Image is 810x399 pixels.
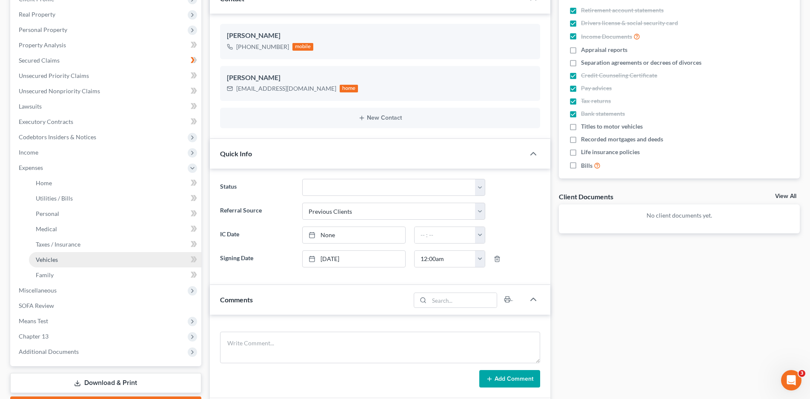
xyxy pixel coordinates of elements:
span: Executory Contracts [19,118,73,125]
a: Executory Contracts [12,114,201,129]
span: Tax returns [581,97,611,105]
span: Secured Claims [19,57,60,64]
button: Add Comment [479,370,540,388]
a: Unsecured Nonpriority Claims [12,83,201,99]
a: [DATE] [303,251,405,267]
label: Referral Source [216,203,298,220]
span: Separation agreements or decrees of divorces [581,58,701,67]
input: Search... [429,293,497,307]
span: Expenses [19,164,43,171]
span: Recorded mortgages and deeds [581,135,663,144]
span: Miscellaneous [19,287,57,294]
span: Unsecured Priority Claims [19,72,89,79]
span: Means Test [19,317,48,324]
span: Unsecured Nonpriority Claims [19,87,100,95]
span: Chapter 13 [19,333,49,340]
a: Download & Print [10,373,201,393]
a: Unsecured Priority Claims [12,68,201,83]
span: SOFA Review [19,302,54,309]
span: Lawsuits [19,103,42,110]
div: [PERSON_NAME] [227,73,533,83]
span: Medical [36,225,57,233]
a: Lawsuits [12,99,201,114]
a: Home [29,175,201,191]
span: Family [36,271,54,278]
a: Family [29,267,201,283]
label: Signing Date [216,250,298,267]
span: Appraisal reports [581,46,627,54]
span: Vehicles [36,256,58,263]
button: New Contact [227,115,533,121]
span: Personal Property [19,26,67,33]
span: Titles to motor vehicles [581,122,643,131]
span: Property Analysis [19,41,66,49]
input: -- : -- [415,251,476,267]
label: IC Date [216,227,298,244]
span: Additional Documents [19,348,79,355]
span: Retirement account statements [581,6,664,14]
span: 3 [799,370,805,377]
a: View All [775,193,796,199]
a: Personal [29,206,201,221]
label: Status [216,179,298,196]
span: Home [36,179,52,187]
a: Medical [29,221,201,237]
input: -- : -- [415,227,476,243]
span: Income Documents [581,32,632,41]
a: Taxes / Insurance [29,237,201,252]
div: Client Documents [559,192,613,201]
a: Vehicles [29,252,201,267]
p: No client documents yet. [566,211,793,220]
a: None [303,227,405,243]
span: Credit Counseling Certificate [581,71,657,80]
a: Secured Claims [12,53,201,68]
span: Utilities / Bills [36,195,73,202]
span: Drivers license & social security card [581,19,678,27]
div: mobile [292,43,314,51]
div: [EMAIL_ADDRESS][DOMAIN_NAME] [236,84,336,93]
div: [PHONE_NUMBER] [236,43,289,51]
span: Bills [581,161,592,170]
span: Personal [36,210,59,217]
span: Comments [220,296,253,304]
a: Property Analysis [12,37,201,53]
span: Pay advices [581,84,612,92]
iframe: Intercom live chat [781,370,801,390]
a: SOFA Review [12,298,201,313]
span: Taxes / Insurance [36,241,80,248]
a: Utilities / Bills [29,191,201,206]
span: Bank statements [581,109,625,118]
span: Income [19,149,38,156]
span: Quick Info [220,149,252,158]
span: Real Property [19,11,55,18]
div: home [340,85,358,92]
span: Codebtors Insiders & Notices [19,133,96,141]
span: Life insurance policies [581,148,640,156]
div: [PERSON_NAME] [227,31,533,41]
